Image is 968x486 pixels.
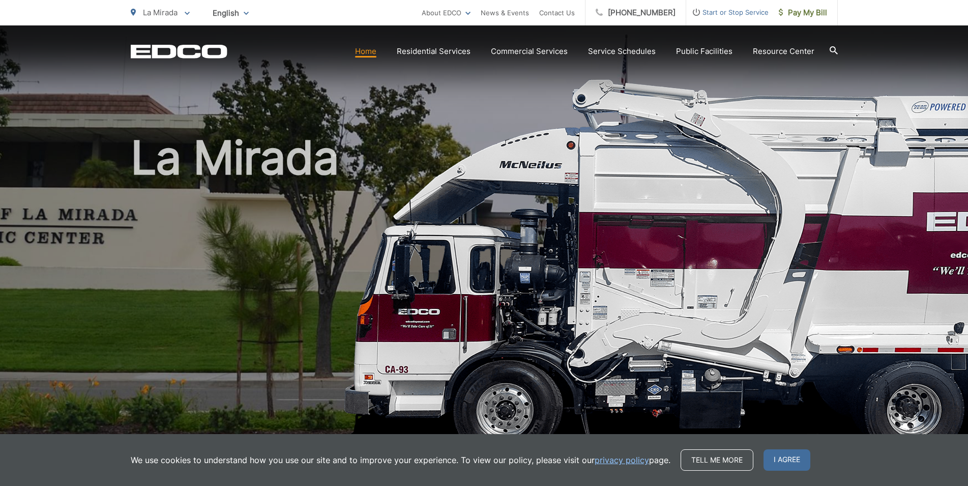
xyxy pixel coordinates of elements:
a: Tell me more [681,449,753,471]
a: Contact Us [539,7,575,19]
a: Resource Center [753,45,814,58]
a: Service Schedules [588,45,656,58]
a: Home [355,45,376,58]
span: I agree [764,449,810,471]
a: privacy policy [595,454,649,466]
a: News & Events [481,7,529,19]
p: We use cookies to understand how you use our site and to improve your experience. To view our pol... [131,454,670,466]
a: Commercial Services [491,45,568,58]
h1: La Mirada [131,132,838,454]
span: English [205,4,256,22]
a: Residential Services [397,45,471,58]
span: Pay My Bill [779,7,827,19]
span: La Mirada [143,8,178,17]
a: EDCD logo. Return to the homepage. [131,44,227,59]
a: About EDCO [422,7,471,19]
a: Public Facilities [676,45,732,58]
